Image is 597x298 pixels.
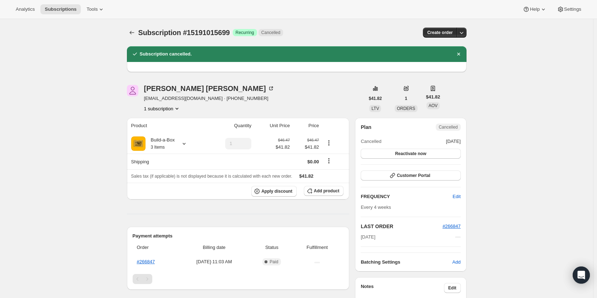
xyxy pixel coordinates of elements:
th: Unit Price [253,118,292,134]
button: Reactivate now [361,149,460,159]
button: Add product [304,186,344,196]
button: Product actions [144,105,181,112]
button: $41.82 [365,93,386,104]
span: Fulfillment [295,244,339,251]
th: Price [292,118,321,134]
h2: Plan [361,124,371,131]
span: Paid [270,259,278,265]
span: Edit [448,285,457,291]
button: Settings [553,4,586,14]
span: Create order [427,30,453,35]
small: $46.47 [307,138,319,142]
span: Add product [314,188,339,194]
span: $41.82 [276,144,290,151]
span: Settings [564,6,581,12]
button: Subscriptions [127,28,137,38]
button: Help [518,4,551,14]
button: Apply discount [251,186,297,197]
th: Shipping [127,154,206,169]
small: 3 Items [151,145,165,150]
span: Every 4 weeks [361,205,391,210]
span: Add [452,259,460,266]
button: Customer Portal [361,170,460,181]
button: #266847 [443,223,461,230]
button: Analytics [11,4,39,14]
span: Kenneth Dornhecker [127,85,138,96]
button: Product actions [323,139,335,147]
h2: FREQUENCY [361,193,453,200]
th: Order [133,240,178,255]
span: Edit [453,193,460,200]
span: [EMAIL_ADDRESS][DOMAIN_NAME] · [PHONE_NUMBER] [144,95,275,102]
span: Cancelled [361,138,381,145]
span: $41.82 [369,96,382,101]
th: Quantity [206,118,253,134]
span: Cancelled [261,30,280,35]
span: $0.00 [307,159,319,164]
a: #266847 [137,259,155,264]
span: LTV [371,106,379,111]
span: Recurring [236,30,254,35]
button: Edit [448,191,465,202]
button: Subscriptions [40,4,81,14]
span: Customer Portal [397,173,430,178]
button: Create order [423,28,457,38]
h3: Notes [361,283,444,293]
span: Tools [87,6,98,12]
h2: LAST ORDER [361,223,443,230]
h6: Batching Settings [361,259,452,266]
span: Cancelled [439,124,458,130]
button: Edit [444,283,461,293]
span: ORDERS [397,106,415,111]
a: #266847 [443,223,461,229]
div: Build-a-Box [145,136,175,151]
button: Add [448,256,465,268]
th: Product [127,118,206,134]
button: Tools [82,4,109,14]
span: AOV [429,103,438,108]
span: Reactivate now [395,151,426,157]
span: [DATE] [361,234,375,241]
span: Subscriptions [45,6,77,12]
nav: Pagination [133,274,344,284]
span: Status [253,244,291,251]
span: Billing date [180,244,249,251]
h2: Subscription cancelled. [140,51,192,58]
span: $41.82 [426,93,440,101]
small: $46.47 [278,138,290,142]
button: 1 [401,93,412,104]
span: [DATE] · 11:03 AM [180,258,249,265]
span: Apply discount [261,188,292,194]
div: [PERSON_NAME] [PERSON_NAME] [144,85,275,92]
span: $41.82 [299,173,314,179]
button: Shipping actions [323,157,335,165]
span: Subscription #15191015699 [138,29,230,37]
button: Dismiss notification [454,49,464,59]
span: [DATE] [446,138,461,145]
div: Open Intercom Messenger [573,266,590,284]
h2: Payment attempts [133,232,344,240]
span: Analytics [16,6,35,12]
span: 1 [405,96,408,101]
span: $41.82 [294,144,319,151]
span: Sales tax (if applicable) is not displayed because it is calculated with each new order. [131,174,292,179]
span: Help [530,6,539,12]
img: product img [131,136,145,151]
